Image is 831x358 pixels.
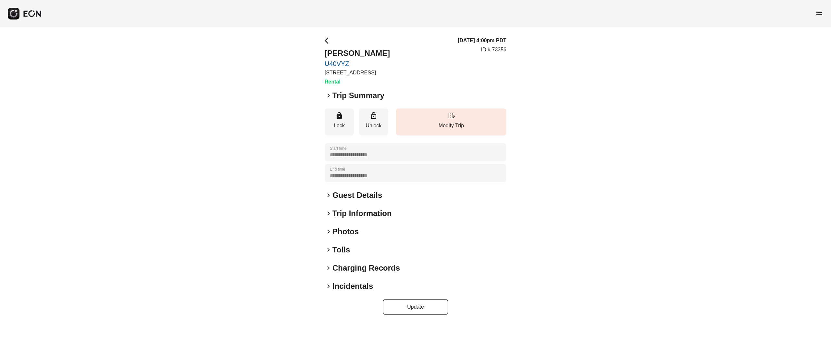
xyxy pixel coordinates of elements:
span: keyboard_arrow_right [325,228,332,236]
span: menu [815,9,823,17]
span: keyboard_arrow_right [325,264,332,272]
p: ID # 73356 [481,46,506,54]
h3: Rental [325,78,390,86]
h2: Incidentals [332,281,373,291]
button: Update [383,299,448,315]
span: keyboard_arrow_right [325,210,332,217]
span: edit_road [447,112,455,120]
span: keyboard_arrow_right [325,191,332,199]
p: Unlock [362,122,385,130]
h2: Charging Records [332,263,400,273]
p: Modify Trip [399,122,503,130]
span: keyboard_arrow_right [325,92,332,99]
button: Lock [325,109,354,135]
span: lock_open [370,112,378,120]
h3: [DATE] 4:00pm PDT [458,37,506,45]
span: arrow_back_ios [325,37,332,45]
h2: Tolls [332,245,350,255]
p: [STREET_ADDRESS] [325,69,390,77]
h2: Photos [332,226,359,237]
p: Lock [328,122,351,130]
h2: Trip Information [332,208,392,219]
span: keyboard_arrow_right [325,246,332,254]
button: Modify Trip [396,109,506,135]
a: U40VYZ [325,60,390,68]
h2: [PERSON_NAME] [325,48,390,58]
button: Unlock [359,109,388,135]
h2: Trip Summary [332,90,384,101]
span: lock [335,112,343,120]
h2: Guest Details [332,190,382,200]
span: keyboard_arrow_right [325,282,332,290]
